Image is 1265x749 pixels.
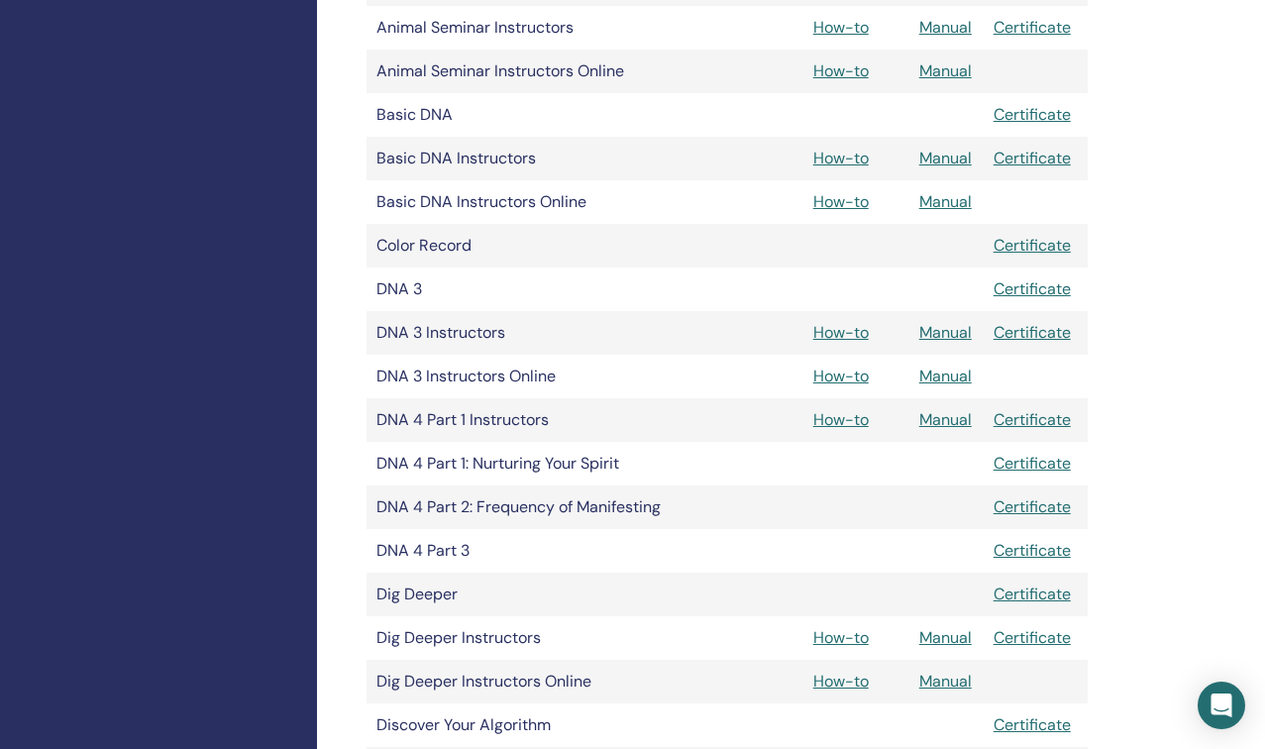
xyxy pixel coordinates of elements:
a: Manual [919,409,972,430]
td: DNA 4 Part 3 [367,529,695,573]
td: Color Record [367,224,695,267]
td: DNA 4 Part 2: Frequency of Manifesting [367,485,695,529]
a: Certificate [994,409,1071,430]
a: How-to [813,671,869,692]
a: Certificate [994,278,1071,299]
a: Certificate [994,322,1071,343]
a: How-to [813,627,869,648]
a: How-to [813,366,869,386]
a: Certificate [994,148,1071,168]
a: Certificate [994,104,1071,125]
a: Manual [919,17,972,38]
a: Certificate [994,584,1071,604]
td: Animal Seminar Instructors [367,6,695,50]
td: DNA 3 Instructors [367,311,695,355]
td: DNA 4 Part 1 Instructors [367,398,695,442]
a: Manual [919,191,972,212]
a: How-to [813,148,869,168]
td: Dig Deeper [367,573,695,616]
a: How-to [813,191,869,212]
a: Certificate [994,627,1071,648]
td: DNA 3 Instructors Online [367,355,695,398]
a: Certificate [994,714,1071,735]
a: How-to [813,409,869,430]
a: Manual [919,60,972,81]
td: DNA 4 Part 1: Nurturing Your Spirit [367,442,695,485]
a: Certificate [994,235,1071,256]
td: Dig Deeper Instructors [367,616,695,660]
a: Manual [919,627,972,648]
td: Discover Your Algorithm [367,703,695,747]
a: How-to [813,322,869,343]
td: Basic DNA [367,93,695,137]
td: Basic DNA Instructors Online [367,180,695,224]
td: Animal Seminar Instructors Online [367,50,695,93]
a: Manual [919,671,972,692]
a: Certificate [994,540,1071,561]
div: Open Intercom Messenger [1198,682,1245,729]
a: How-to [813,60,869,81]
td: DNA 3 [367,267,695,311]
a: Certificate [994,453,1071,474]
a: How-to [813,17,869,38]
a: Manual [919,322,972,343]
a: Manual [919,148,972,168]
a: Certificate [994,17,1071,38]
a: Manual [919,366,972,386]
a: Certificate [994,496,1071,517]
td: Dig Deeper Instructors Online [367,660,695,703]
td: Basic DNA Instructors [367,137,695,180]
